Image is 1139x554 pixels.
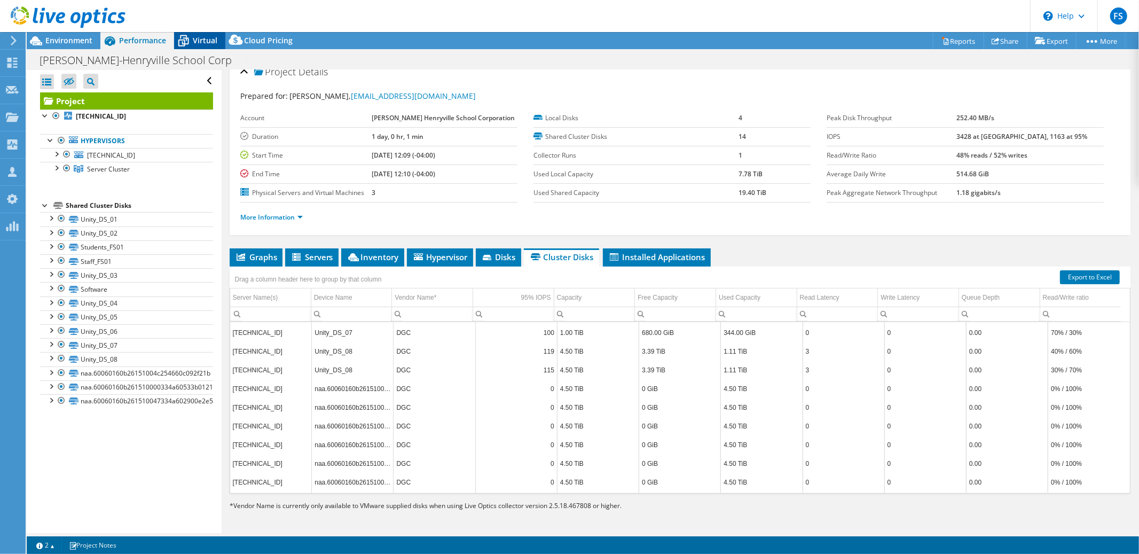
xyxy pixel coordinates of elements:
[533,150,739,161] label: Collector Runs
[721,417,803,435] td: Column Used Capacity, Value 4.50 TiB
[394,323,475,342] td: Column Vendor Name*, Value DGC
[395,291,436,304] div: Vendor Name*
[240,150,372,161] label: Start Time
[45,35,92,45] span: Environment
[289,91,476,101] span: [PERSON_NAME],
[557,417,639,435] td: Column Capacity, Value 4.50 TiB
[473,307,554,321] td: Column 95% IOPS, Filter cell
[959,307,1040,321] td: Column Queue Depth, Filter cell
[959,288,1040,307] td: Queue Depth Column
[884,454,966,473] td: Column Write Latency, Value 0
[230,307,311,321] td: Column Server Name(s), Filter cell
[230,342,312,361] td: Column Server Name(s), Value 10.3.0.51
[481,252,516,262] span: Disks
[967,342,1048,361] td: Column Queue Depth, Value 0.00
[87,151,135,160] span: [TECHNICAL_ID]
[40,380,213,394] a: naa.60060160b261510000334a60533b0121
[557,473,639,491] td: Column Capacity, Value 4.50 TiB
[639,379,721,398] td: Column Free Capacity, Value 0 GiB
[351,91,476,101] a: [EMAIL_ADDRESS][DOMAIN_NAME]
[957,113,995,122] b: 252.40 MB/s
[240,91,288,101] label: Prepared for:
[1048,361,1130,379] td: Column Read/Write ratio, Value 30% / 70%
[608,252,705,262] span: Installed Applications
[230,288,311,307] td: Server Name(s) Column
[557,323,639,342] td: Column Capacity, Value 1.00 TiB
[40,352,213,366] a: Unity_DS_08
[827,169,957,180] label: Average Daily Write
[412,252,468,262] span: Hypervisor
[40,240,213,254] a: Students_FS01
[719,291,760,304] div: Used Capacity
[394,398,475,417] td: Column Vendor Name*, Value DGC
[240,213,303,222] a: More Information
[1110,7,1127,25] span: FS
[721,454,803,473] td: Column Used Capacity, Value 4.50 TiB
[557,342,639,361] td: Column Capacity, Value 4.50 TiB
[967,398,1048,417] td: Column Queue Depth, Value 0.00
[639,398,721,417] td: Column Free Capacity, Value 0 GiB
[372,132,423,141] b: 1 day, 0 hr, 1 min
[800,291,839,304] div: Read Latency
[884,342,966,361] td: Column Write Latency, Value 0
[240,113,372,123] label: Account
[878,307,959,321] td: Column Write Latency, Filter cell
[40,282,213,296] a: Software
[557,291,582,304] div: Capacity
[827,188,957,198] label: Peak Aggregate Network Throughput
[721,342,803,361] td: Column Used Capacity, Value 1.11 TiB
[639,417,721,435] td: Column Free Capacity, Value 0 GiB
[533,169,739,180] label: Used Local Capacity
[884,473,966,491] td: Column Write Latency, Value 0
[475,342,557,361] td: Column 95% IOPS, Value 119
[739,132,746,141] b: 14
[533,113,739,123] label: Local Disks
[639,435,721,454] td: Column Free Capacity, Value 0 GiB
[962,291,1000,304] div: Queue Depth
[40,310,213,324] a: Unity_DS_05
[119,35,166,45] span: Performance
[240,188,372,198] label: Physical Servers and Virtual Machines
[967,323,1048,342] td: Column Queue Depth, Value 0.00
[372,113,515,122] b: [PERSON_NAME] Henryville School Corporation
[957,132,1088,141] b: 3428 at [GEOGRAPHIC_DATA], 1163 at 95%
[394,435,475,454] td: Column Vendor Name*, Value DGC
[967,473,1048,491] td: Column Queue Depth, Value 0.00
[230,417,312,435] td: Column Server Name(s), Value 10.3.0.51
[967,379,1048,398] td: Column Queue Depth, Value 0.00
[639,454,721,473] td: Column Free Capacity, Value 0 GiB
[739,113,742,122] b: 4
[66,199,213,212] div: Shared Cluster Disks
[967,417,1048,435] td: Column Queue Depth, Value 0.00
[529,252,594,262] span: Cluster Disks
[40,92,213,110] a: Project
[230,379,312,398] td: Column Server Name(s), Value 10.3.0.51
[312,398,394,417] td: Column Device Name, Value naa.60060160b26151004c254660c092f21b
[635,307,716,321] td: Column Free Capacity, Filter cell
[311,288,392,307] td: Device Name Column
[394,361,475,379] td: Column Vendor Name*, Value DGC
[639,361,721,379] td: Column Free Capacity, Value 3.39 TiB
[803,473,884,491] td: Column Read Latency, Value 0
[40,162,213,176] a: Server Cluster
[475,417,557,435] td: Column 95% IOPS, Value 0
[638,291,678,304] div: Free Capacity
[639,323,721,342] td: Column Free Capacity, Value 680.00 GiB
[1043,11,1053,21] svg: \n
[557,454,639,473] td: Column Capacity, Value 4.50 TiB
[557,379,639,398] td: Column Capacity, Value 4.50 TiB
[372,169,435,178] b: [DATE] 12:10 (-04:00)
[803,454,884,473] td: Column Read Latency, Value 0
[554,307,635,321] td: Column Capacity, Filter cell
[957,169,989,178] b: 514.68 GiB
[232,272,384,287] div: Drag a column header here to group by that column
[521,291,551,304] div: 95% IOPS
[554,288,635,307] td: Capacity Column
[254,67,296,77] span: Project
[473,288,554,307] td: 95% IOPS Column
[40,148,213,162] a: [TECHNICAL_ID]
[557,435,639,454] td: Column Capacity, Value 4.50 TiB
[40,110,213,123] a: [TECHNICAL_ID]
[230,473,312,491] td: Column Server Name(s), Value 10.3.0.50
[311,307,392,321] td: Column Device Name, Filter cell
